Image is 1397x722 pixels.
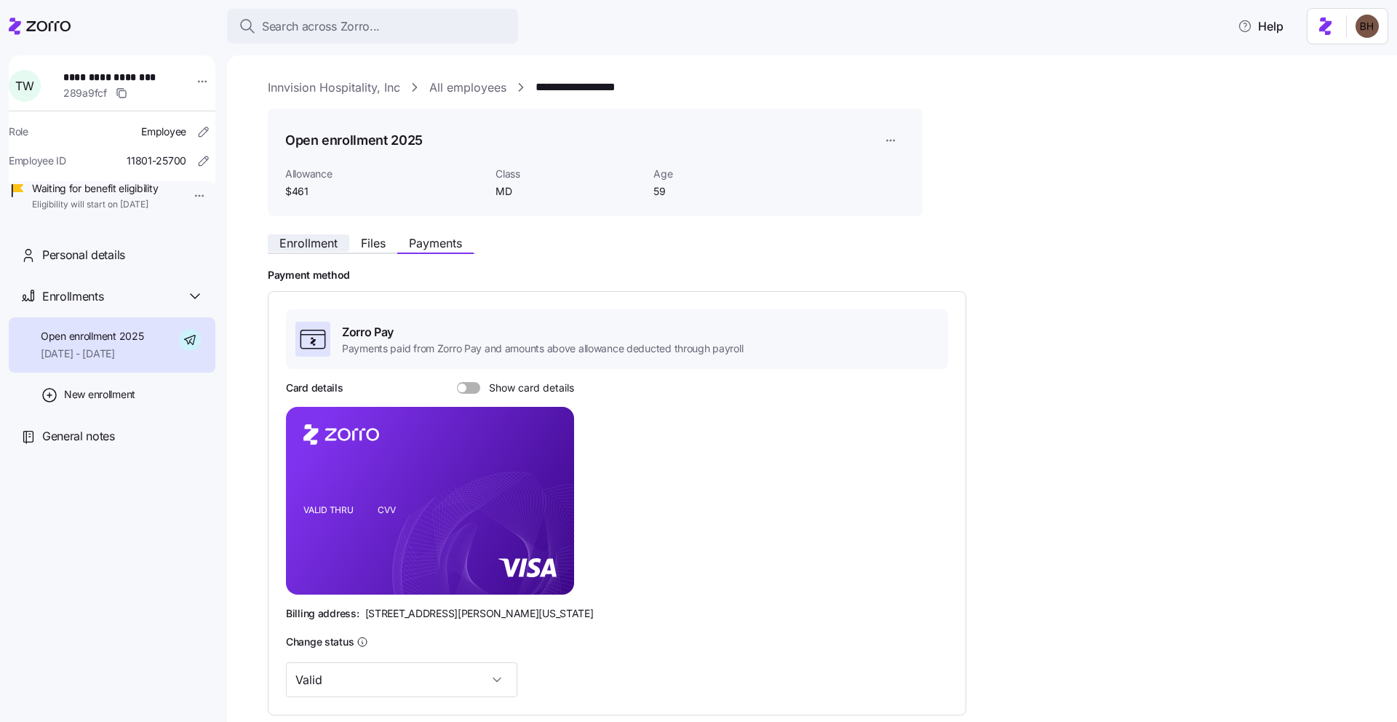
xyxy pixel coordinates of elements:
span: Payments [409,237,462,249]
span: Open enrollment 2025 [41,329,143,344]
span: Employee [141,124,186,139]
button: Search across Zorro... [227,9,518,44]
span: Search across Zorro... [262,17,380,36]
span: 289a9fcf [63,86,107,100]
span: Role [9,124,28,139]
span: Zorro Pay [342,323,743,341]
button: Help [1226,12,1295,41]
span: Billing address: [286,606,359,621]
span: Employee ID [9,154,66,168]
span: 11801-25700 [127,154,186,168]
span: Files [361,237,386,249]
span: Enrollment [279,237,338,249]
img: c3c218ad70e66eeb89914ccc98a2927c [1356,15,1379,38]
tspan: CVV [378,504,396,515]
span: [DATE] - [DATE] [41,346,143,361]
span: Age [653,167,800,181]
span: Help [1238,17,1283,35]
span: T W [15,80,33,92]
h3: Change status [286,635,354,649]
span: Enrollments [42,287,103,306]
h1: Open enrollment 2025 [285,131,423,149]
span: [STREET_ADDRESS][PERSON_NAME][US_STATE] [365,606,594,621]
span: $461 [285,184,484,199]
tspan: VALID THRU [303,504,354,515]
h3: Card details [286,381,343,395]
a: Innvision Hospitality, Inc [268,79,400,97]
span: General notes [42,427,115,445]
h2: Payment method [268,269,1377,282]
a: All employees [429,79,506,97]
span: Class [495,167,642,181]
span: Personal details [42,246,125,264]
span: 59 [653,184,800,199]
span: Eligibility will start on [DATE] [32,199,158,211]
span: Show card details [480,382,574,394]
span: MD [495,184,642,199]
span: Allowance [285,167,484,181]
span: Payments paid from Zorro Pay and amounts above allowance deducted through payroll [342,341,743,356]
span: New enrollment [64,387,135,402]
span: Waiting for benefit eligibility [32,181,158,196]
